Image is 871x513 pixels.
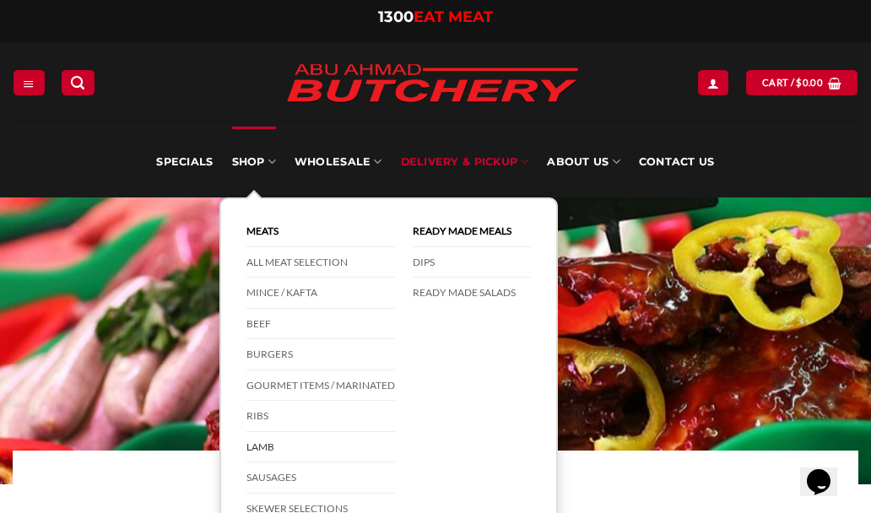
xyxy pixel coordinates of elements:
a: Meats [246,216,395,247]
a: About Us [547,127,619,197]
a: Burgers [246,339,395,370]
a: Delivery & Pickup [401,127,529,197]
a: View cart [746,70,857,94]
a: Menu [14,70,44,94]
a: Ready Made Meals [413,216,531,247]
span: Cart / [762,75,823,90]
a: Contact Us [639,127,715,197]
a: Beef [246,309,395,340]
a: Sausages [246,462,395,494]
bdi: 0.00 [796,77,823,88]
a: All Meat Selection [246,247,395,278]
a: Login [698,70,728,94]
a: Ribs [246,401,395,432]
a: Wholesale [295,127,382,197]
span: $ [796,75,802,90]
img: Abu Ahmad Butchery [272,52,592,116]
a: Lamb [246,432,395,463]
a: 1300EAT MEAT [378,8,493,26]
a: DIPS [413,247,531,278]
span: EAT MEAT [414,8,493,26]
a: Specials [156,127,213,197]
span: 1300 [378,8,414,26]
a: Ready Made Salads [413,278,531,308]
a: SHOP [232,127,276,197]
a: Gourmet Items / Marinated [246,370,395,402]
a: Mince / Kafta [246,278,395,309]
iframe: chat widget [800,445,854,496]
a: Search [62,70,94,94]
